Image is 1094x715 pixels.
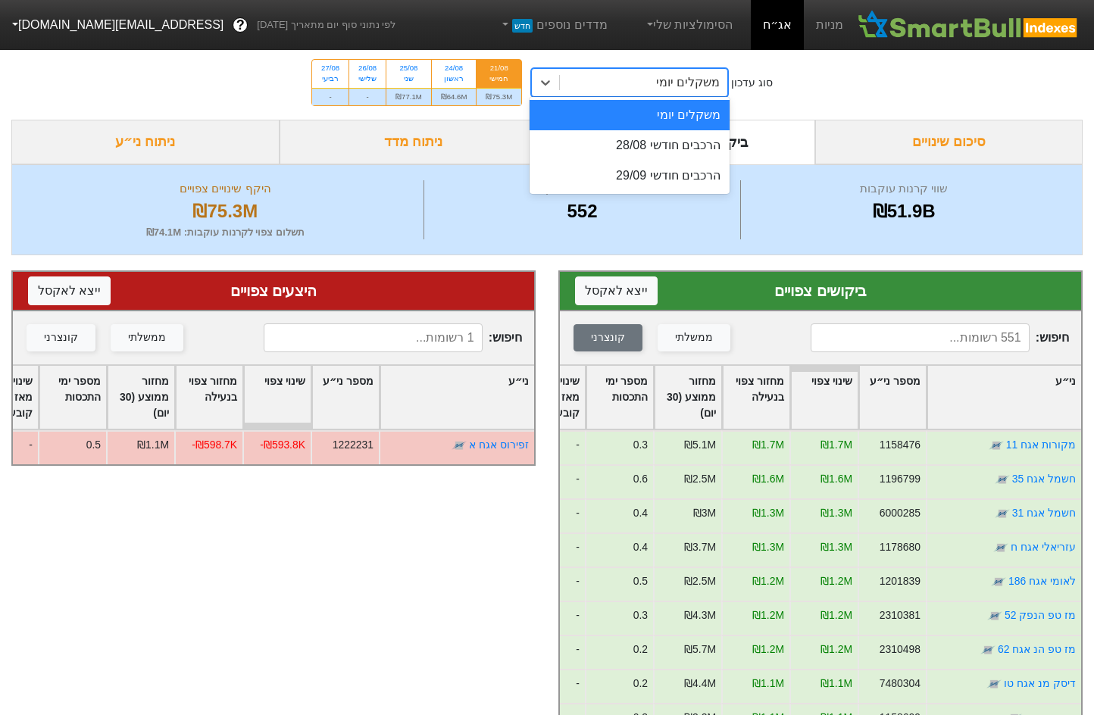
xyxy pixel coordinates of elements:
div: 1196799 [880,471,921,487]
div: ₪1.1M [137,437,169,453]
div: Toggle SortBy [791,366,858,429]
span: חיפוש : [264,323,522,352]
div: ₪1.1M [752,676,784,692]
div: Toggle SortBy [380,366,534,429]
div: - [312,88,349,105]
button: ממשלתי [111,324,183,351]
img: tase link [993,540,1008,555]
input: 1 רשומות... [264,323,483,352]
div: ₪1.3M [752,539,784,555]
div: ₪5.7M [684,642,716,657]
div: 26/08 [358,63,377,73]
div: ₪1.2M [820,607,852,623]
div: ₪1.2M [752,573,784,589]
div: Toggle SortBy [244,366,311,429]
div: ₪1.6M [752,471,784,487]
div: ₪75.3M [31,198,420,225]
div: ראשון [441,73,467,84]
div: משקלים יומי [530,100,730,130]
div: ₪2.5M [684,573,716,589]
div: ₪1.2M [752,607,784,623]
div: ₪75.3M [477,88,521,105]
div: ₪3.7M [684,539,716,555]
button: קונצרני [27,324,95,351]
a: מז טפ הנ אגח 62 [998,643,1076,655]
div: ₪1.3M [820,539,852,555]
div: ניתוח מדד [280,120,548,164]
div: 25/08 [395,63,422,73]
a: עזריאלי אגח ח [1011,541,1076,553]
div: 1222231 [333,437,374,453]
div: 27/08 [321,63,339,73]
div: ₪1.7M [820,437,852,453]
div: Toggle SortBy [927,366,1081,429]
div: ₪1.2M [820,573,852,589]
div: 0.5 [86,437,101,453]
div: Toggle SortBy [655,366,721,429]
div: - [349,88,386,105]
span: חדש [512,19,533,33]
div: Toggle SortBy [723,366,789,429]
a: דיסק מנ אגח טו [1004,677,1076,689]
div: ₪1.2M [820,642,852,657]
div: 0.6 [633,471,648,487]
div: 2310381 [880,607,921,623]
button: ייצא לאקסל [575,276,658,305]
a: הסימולציות שלי [638,10,739,40]
div: קונצרני [44,329,78,346]
div: ₪77.1M [386,88,431,105]
div: ₪4.4M [684,676,716,692]
div: 0.3 [633,607,648,623]
div: סיכום שינויים [815,120,1083,164]
div: ₪5.1M [684,437,716,453]
div: ₪1.3M [820,505,852,521]
div: Toggle SortBy [859,366,926,429]
a: מדדים נוספיםחדש [493,10,614,40]
div: קונצרני [591,329,625,346]
div: 0.2 [633,676,648,692]
div: 1158476 [880,437,921,453]
div: ₪2.5M [684,471,716,487]
div: שווי קרנות עוקבות [745,180,1063,198]
img: tase link [986,676,1002,692]
div: היצעים צפויים [28,279,519,302]
a: חשמל אגח 31 [1012,507,1076,519]
span: ? [236,15,245,36]
div: הרכבים חודשי 28/08 [530,130,730,161]
div: 1178680 [880,539,921,555]
div: ₪3M [693,505,716,521]
div: 7480304 [880,676,921,692]
div: 0.2 [633,642,648,657]
button: קונצרני [574,324,642,351]
a: מז טפ הנפק 52 [1005,609,1076,621]
button: ייצא לאקסל [28,276,111,305]
div: Toggle SortBy [586,366,653,429]
div: 0.4 [633,539,648,555]
div: ניתוח ני״ע [11,120,280,164]
div: משקלים יומי [656,73,720,92]
div: 1201839 [880,573,921,589]
div: Toggle SortBy [176,366,242,429]
div: ממשלתי [128,329,166,346]
div: -₪598.7K [192,437,237,453]
div: תשלום צפוי לקרנות עוקבות : ₪74.1M [31,225,420,240]
div: Toggle SortBy [312,366,379,429]
div: ביקושים צפויים [575,279,1066,302]
div: 0.5 [633,573,648,589]
img: tase link [991,574,1006,589]
img: tase link [995,472,1010,487]
div: ₪1.2M [752,642,784,657]
a: לאומי אגח 186 [1008,575,1076,587]
div: ₪1.7M [752,437,784,453]
img: SmartBull [855,10,1082,40]
div: 24/08 [441,63,467,73]
div: ₪4.3M [684,607,716,623]
div: חמישי [486,73,512,84]
button: ממשלתי [658,324,730,351]
span: חיפוש : [811,323,1069,352]
div: 6000285 [880,505,921,521]
img: tase link [452,438,467,453]
div: 2310498 [880,642,921,657]
div: היקף שינויים צפויים [31,180,420,198]
a: מקורות אגח 11 [1006,439,1076,451]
